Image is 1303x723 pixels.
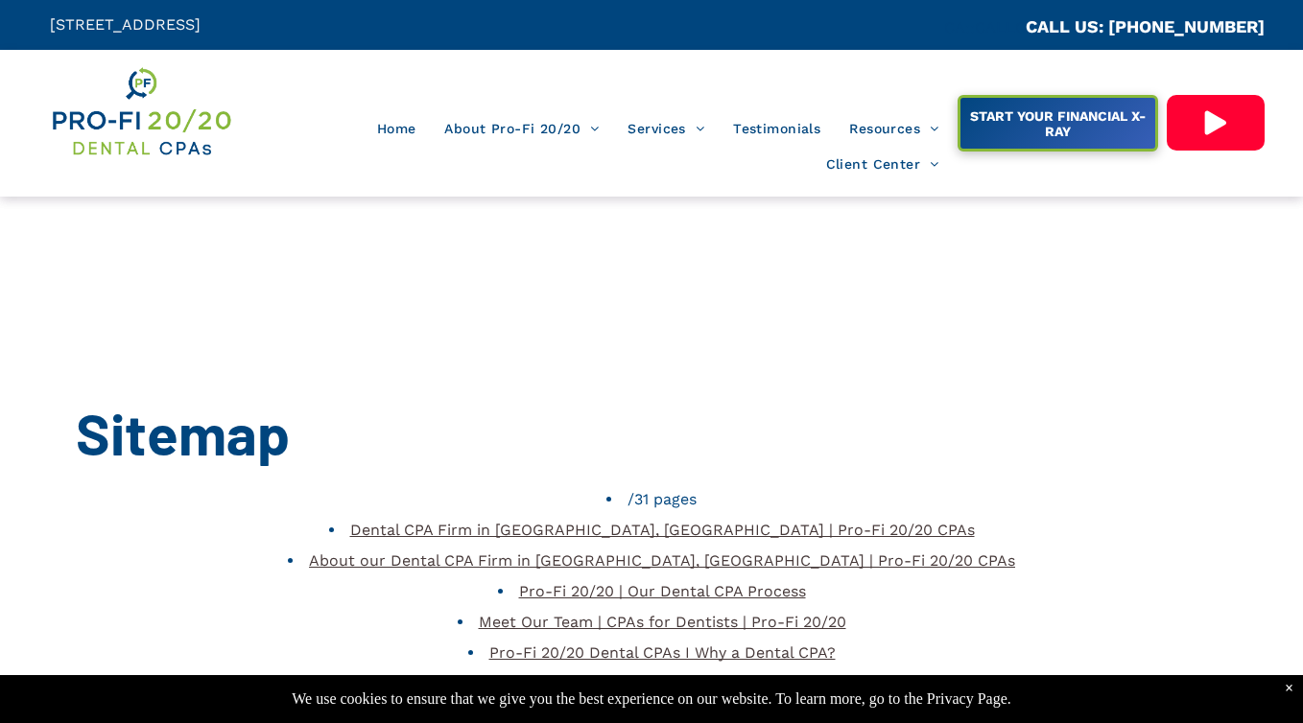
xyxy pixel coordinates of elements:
[519,582,806,600] a: Pro-Fi 20/20 | Our Dental CPA Process
[835,110,953,147] a: Resources
[1285,680,1293,697] div: Dismiss notification
[719,110,835,147] a: Testimonials
[76,484,1227,515] li: /
[50,64,232,159] img: Get Dental CPA Consulting, Bookkeeping, & Bank Loans
[1026,16,1265,36] a: CALL US: [PHONE_NUMBER]
[634,490,697,508] span: 31 pages
[962,99,1152,149] span: START YOUR FINANCIAL X-RAY
[363,110,431,147] a: Home
[50,15,201,34] span: [STREET_ADDRESS]
[430,110,613,147] a: About Pro-Fi 20/20
[944,18,1026,36] span: CA::CALLC
[350,521,975,539] a: Dental CPA Firm in [GEOGRAPHIC_DATA], [GEOGRAPHIC_DATA] | Pro-Fi 20/20 CPAs
[958,95,1157,152] a: START YOUR FINANCIAL X-RAY
[489,643,836,662] a: Pro-Fi 20/20 Dental CPAs I Why a Dental CPA?
[76,398,290,467] span: Sitemap
[479,613,846,631] a: Meet Our Team | CPAs for Dentists | Pro-Fi 20/20
[613,110,719,147] a: Services
[309,551,1015,570] a: About our Dental CPA Firm in [GEOGRAPHIC_DATA], [GEOGRAPHIC_DATA] | Pro-Fi 20/20 CPAs
[812,147,954,183] a: Client Center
